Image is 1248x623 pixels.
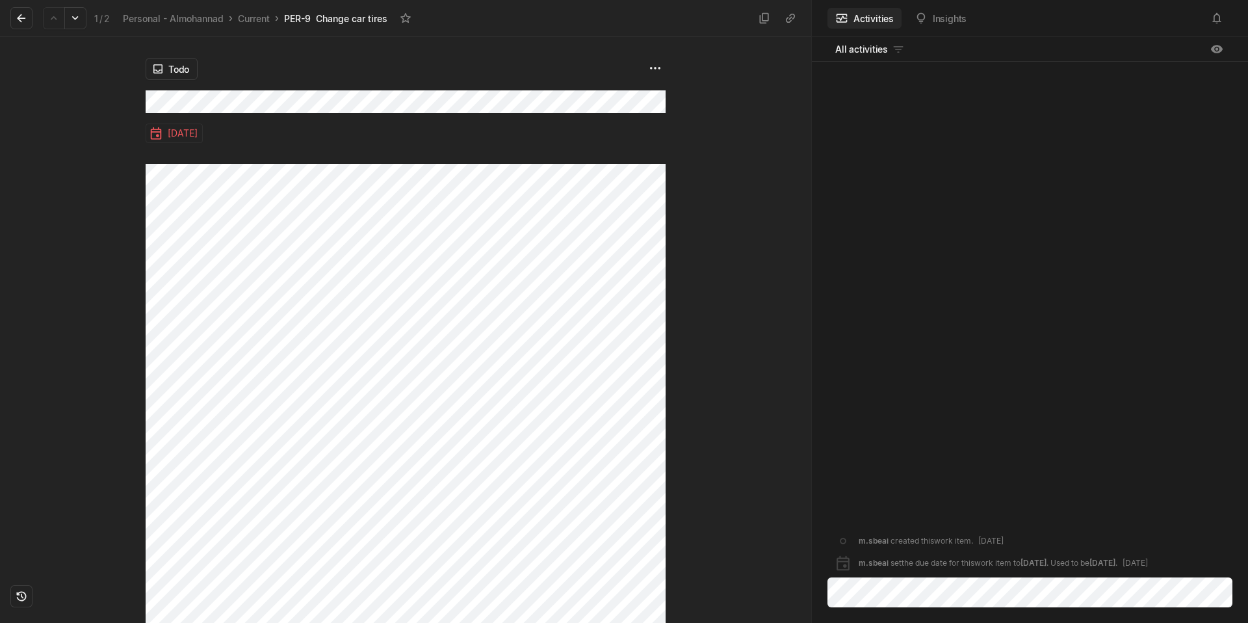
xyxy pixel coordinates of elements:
[146,124,203,143] button: [DATE]
[316,12,387,25] div: Change car tires
[859,558,889,568] span: m.sbeai
[1020,558,1046,568] span: [DATE]
[229,12,233,25] div: ›
[835,42,888,56] span: All activities
[275,12,279,25] div: ›
[907,8,974,29] button: Insights
[827,39,913,60] button: All activities
[859,536,889,546] span: m.sbeai
[978,536,1004,546] span: [DATE]
[859,557,1148,569] div: set the due date for this work item to . Used to be .
[1089,558,1115,568] span: [DATE]
[120,10,226,27] a: Personal - Almohannad
[235,10,272,27] a: Current
[859,535,1004,547] div: created this work item .
[1123,558,1148,568] span: [DATE]
[123,12,224,25] div: Personal - Almohannad
[284,12,311,25] div: PER-9
[146,58,198,80] button: Todo
[94,12,110,25] div: 1 2
[99,13,103,24] span: /
[827,8,902,29] button: Activities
